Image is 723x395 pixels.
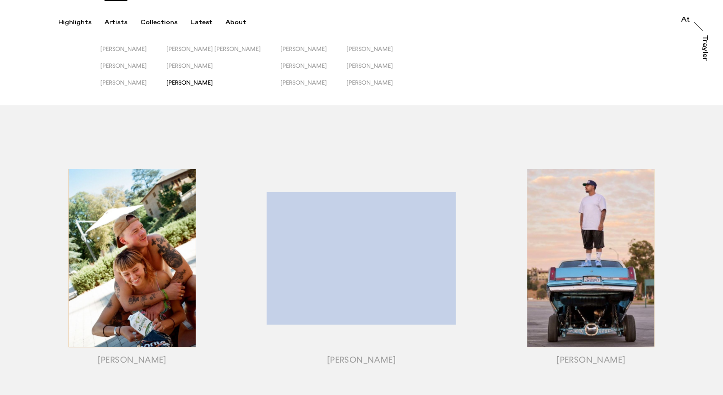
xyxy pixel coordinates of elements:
[346,45,412,62] button: [PERSON_NAME]
[100,45,166,62] button: [PERSON_NAME]
[280,62,327,69] span: [PERSON_NAME]
[166,45,261,52] span: [PERSON_NAME] [PERSON_NAME]
[346,62,412,79] button: [PERSON_NAME]
[105,19,140,26] button: Artists
[100,62,147,69] span: [PERSON_NAME]
[100,45,147,52] span: [PERSON_NAME]
[280,62,346,79] button: [PERSON_NAME]
[100,79,147,86] span: [PERSON_NAME]
[140,19,178,26] div: Collections
[280,79,346,96] button: [PERSON_NAME]
[166,79,213,86] span: [PERSON_NAME]
[166,62,213,69] span: [PERSON_NAME]
[346,79,393,86] span: [PERSON_NAME]
[701,35,708,61] div: Trayler
[166,45,280,62] button: [PERSON_NAME] [PERSON_NAME]
[681,16,690,25] a: At
[280,79,327,86] span: [PERSON_NAME]
[280,45,327,52] span: [PERSON_NAME]
[700,35,708,70] a: Trayler
[105,19,127,26] div: Artists
[58,19,92,26] div: Highlights
[346,62,393,69] span: [PERSON_NAME]
[280,45,346,62] button: [PERSON_NAME]
[346,45,393,52] span: [PERSON_NAME]
[166,62,280,79] button: [PERSON_NAME]
[346,79,412,96] button: [PERSON_NAME]
[100,79,166,96] button: [PERSON_NAME]
[100,62,166,79] button: [PERSON_NAME]
[58,19,105,26] button: Highlights
[225,19,259,26] button: About
[190,19,212,26] div: Latest
[140,19,190,26] button: Collections
[190,19,225,26] button: Latest
[225,19,246,26] div: About
[166,79,280,96] button: [PERSON_NAME]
